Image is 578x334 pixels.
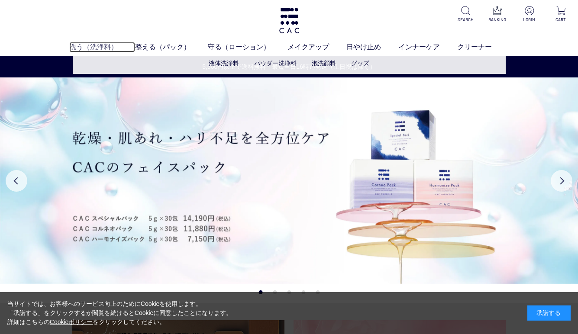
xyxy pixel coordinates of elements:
[278,8,300,33] img: logo
[487,6,507,23] a: RANKING
[254,60,297,67] a: パウダー洗浄料
[273,290,277,294] button: 2 of 5
[527,305,571,321] div: 承諾する
[0,62,578,71] a: 5,500円以上で送料無料・最短当日16時迄発送（土日祝は除く）
[312,60,336,67] a: 泡洗顔料
[455,16,476,23] p: SEARCH
[301,290,305,294] button: 4 of 5
[551,6,571,23] a: CART
[398,42,457,52] a: インナーケア
[519,16,539,23] p: LOGIN
[135,42,208,52] a: 整える（パック）
[551,16,571,23] p: CART
[551,170,572,192] button: Next
[50,318,93,325] a: Cookieポリシー
[258,290,262,294] button: 1 of 5
[457,42,509,52] a: クリーナー
[6,170,27,192] button: Previous
[209,60,239,67] a: 液体洗浄料
[208,42,287,52] a: 守る（ローション）
[346,42,398,52] a: 日やけ止め
[487,16,507,23] p: RANKING
[7,299,232,327] div: 当サイトでは、お客様へのサービス向上のためにCookieを使用します。 「承諾する」をクリックするか閲覧を続けるとCookieに同意したことになります。 詳細はこちらの をクリックしてください。
[69,42,135,52] a: 洗う（洗浄料）
[316,290,320,294] button: 5 of 5
[287,290,291,294] button: 3 of 5
[351,60,369,67] a: グッズ
[455,6,476,23] a: SEARCH
[287,42,346,52] a: メイクアップ
[519,6,539,23] a: LOGIN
